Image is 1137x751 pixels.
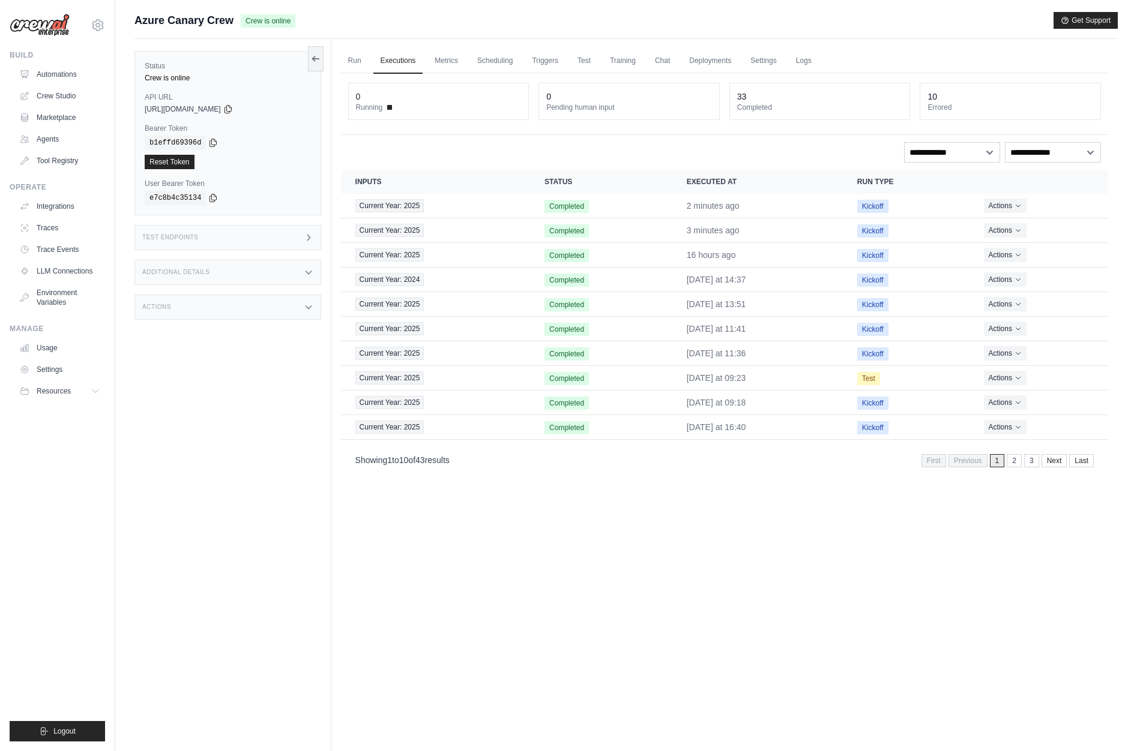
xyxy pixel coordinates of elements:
a: 2 [1007,454,1022,467]
span: Kickoff [857,396,888,410]
a: View execution details for Current Year [355,371,516,384]
h3: Actions [142,304,171,311]
a: Marketplace [14,108,105,127]
a: Traces [14,218,105,238]
span: Running [356,103,383,112]
span: Completed [544,347,589,361]
span: Completed [544,249,589,262]
th: Inputs [341,170,531,194]
span: Current Year: 2025 [355,199,424,212]
code: b1effd69396d [145,136,206,150]
button: Logout [10,721,105,741]
button: Actions for execution [984,420,1027,434]
span: Completed [544,200,589,213]
a: View execution details for Current Year [355,273,516,286]
a: Run [341,49,369,74]
span: Kickoff [857,298,888,311]
a: Agents [14,130,105,149]
a: View execution details for Current Year [355,420,516,434]
span: Resources [37,386,71,396]
dt: Completed [737,103,903,112]
span: Completed [544,396,589,410]
div: 10 [927,91,937,103]
time: August 28, 2025 at 09:59 PDT [687,226,740,235]
a: Automations [14,65,105,84]
a: Executions [373,49,423,74]
button: Resources [14,381,105,401]
a: Metrics [427,49,465,74]
p: Showing to of results [355,454,450,466]
a: Environment Variables [14,283,105,312]
time: August 27, 2025 at 17:36 PDT [687,250,736,260]
a: View execution details for Current Year [355,396,516,409]
h3: Additional Details [142,269,210,276]
dt: Pending human input [546,103,712,112]
label: Status [145,61,311,71]
span: 1 [990,454,1005,467]
a: View execution details for Current Year [355,248,516,262]
a: Deployments [682,49,738,74]
a: View execution details for Current Year [355,224,516,237]
time: August 26, 2025 at 13:51 PDT [687,299,746,309]
label: Bearer Token [145,124,311,133]
a: Trace Events [14,240,105,259]
button: Actions for execution [984,346,1027,361]
span: Current Year: 2025 [355,248,424,262]
button: Actions for execution [984,223,1027,238]
span: Kickoff [857,274,888,287]
th: Run Type [843,170,970,194]
span: Completed [544,298,589,311]
time: August 26, 2025 at 14:37 PDT [687,275,746,284]
time: August 25, 2025 at 16:40 PDT [687,422,746,432]
a: Last [1069,454,1094,467]
time: August 28, 2025 at 09:59 PDT [687,201,740,211]
span: Kickoff [857,347,888,361]
a: Training [603,49,643,74]
a: View execution details for Current Year [355,298,516,311]
div: 33 [737,91,747,103]
span: First [921,454,946,467]
nav: Pagination [341,444,1108,475]
span: Logout [53,726,76,736]
button: Actions for execution [984,272,1027,287]
span: Kickoff [857,249,888,262]
a: 3 [1024,454,1039,467]
a: Logs [789,49,819,74]
span: Kickoff [857,224,888,238]
h3: Test Endpoints [142,234,199,241]
button: Get Support [1054,12,1118,29]
button: Actions for execution [984,297,1027,311]
a: Integrations [14,197,105,216]
a: Triggers [525,49,565,74]
span: Test [857,372,880,385]
time: August 26, 2025 at 09:23 PDT [687,373,746,383]
img: Logo [10,14,70,37]
a: Next [1042,454,1067,467]
span: Kickoff [857,200,888,213]
span: [URL][DOMAIN_NAME] [145,104,221,114]
time: August 26, 2025 at 11:36 PDT [687,349,746,358]
a: Usage [14,338,105,358]
span: Previous [949,454,988,467]
div: Build [10,50,105,60]
time: August 26, 2025 at 09:18 PDT [687,398,746,407]
a: Tool Registry [14,151,105,170]
button: Actions for execution [984,199,1027,213]
a: Reset Token [145,155,195,169]
span: Completed [544,421,589,434]
button: Actions for execution [984,248,1027,262]
span: Current Year: 2025 [355,322,424,335]
a: Settings [743,49,783,74]
div: Operate [10,182,105,192]
a: View execution details for Current Year [355,322,516,335]
span: Current Year: 2025 [355,396,424,409]
code: e7c8b4c35134 [145,191,206,205]
span: Completed [544,224,589,238]
time: August 26, 2025 at 11:41 PDT [687,324,746,334]
dt: Errored [927,103,1093,112]
label: API URL [145,92,311,102]
div: 0 [356,91,361,103]
a: LLM Connections [14,262,105,281]
a: Crew Studio [14,86,105,106]
th: Status [530,170,672,194]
